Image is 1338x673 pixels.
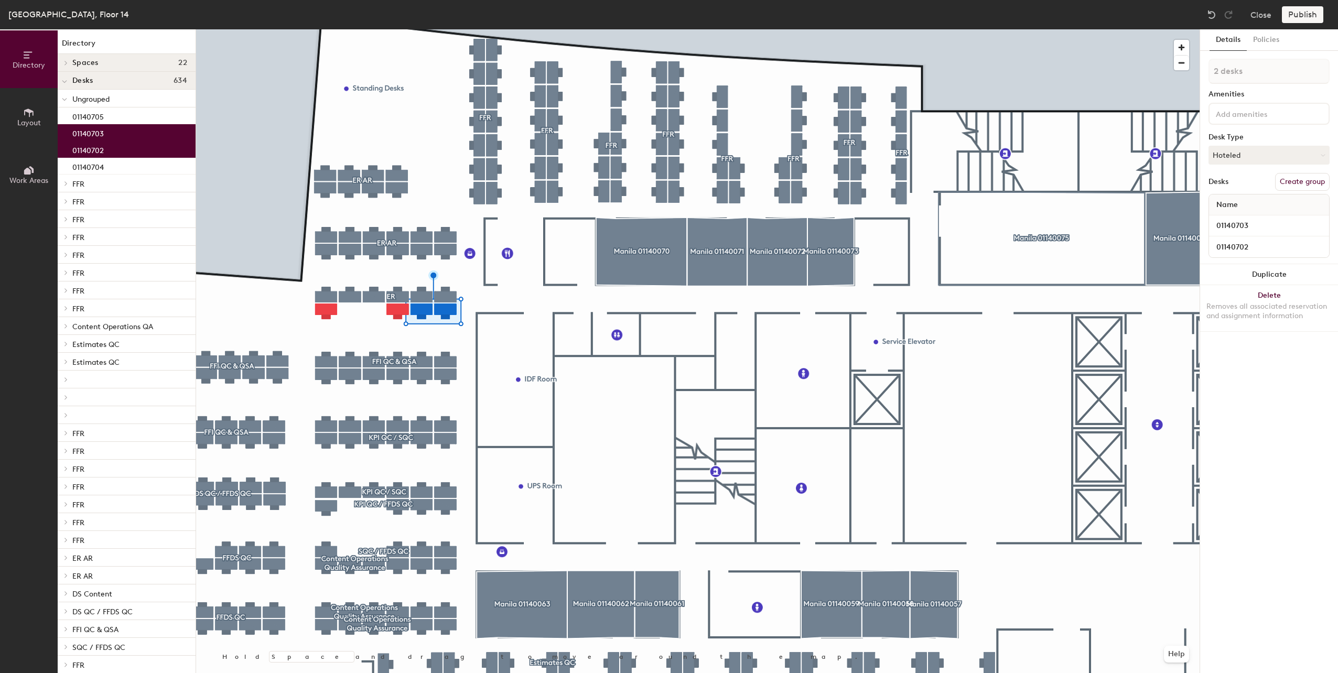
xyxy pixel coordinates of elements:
[72,429,84,438] span: FFR
[174,77,187,85] span: 634
[72,661,84,670] span: FFR
[72,251,84,260] span: FFR
[1200,285,1338,331] button: DeleteRemoves all associated reservation and assignment information
[13,61,45,70] span: Directory
[72,110,104,122] p: 01140705
[72,59,99,67] span: Spaces
[72,607,133,616] span: DS QC / FFDS QC
[1208,133,1330,142] div: Desk Type
[72,625,118,634] span: FFI QC & QSA
[72,590,112,599] span: DS Content
[58,38,196,54] h1: Directory
[1214,107,1308,120] input: Add amenities
[72,483,84,492] span: FFR
[1275,173,1330,191] button: Create group
[1206,9,1217,20] img: Undo
[72,269,84,278] span: FFR
[8,8,129,21] div: [GEOGRAPHIC_DATA], Floor 14
[72,215,84,224] span: FFR
[1247,29,1286,51] button: Policies
[1250,6,1271,23] button: Close
[72,143,104,155] p: 01140702
[72,126,104,138] p: 01140703
[72,501,84,509] span: FFR
[1211,219,1327,233] input: Unnamed desk
[72,358,120,367] span: Estimates QC
[1211,240,1327,254] input: Unnamed desk
[72,340,120,349] span: Estimates QC
[72,198,84,207] span: FFR
[72,180,84,189] span: FFR
[72,305,84,313] span: FFR
[1211,196,1243,214] span: Name
[1200,264,1338,285] button: Duplicate
[178,59,187,67] span: 22
[9,176,48,185] span: Work Areas
[1208,178,1228,186] div: Desks
[17,118,41,127] span: Layout
[1164,646,1189,663] button: Help
[72,447,84,456] span: FFR
[72,536,84,545] span: FFR
[72,95,110,104] span: Ungrouped
[72,233,84,242] span: FFR
[1206,302,1332,321] div: Removes all associated reservation and assignment information
[72,554,93,563] span: ER AR
[72,160,104,172] p: 01140704
[72,518,84,527] span: FFR
[72,572,93,581] span: ER AR
[72,77,93,85] span: Desks
[1208,146,1330,165] button: Hoteled
[1223,9,1234,20] img: Redo
[1208,90,1330,99] div: Amenities
[72,465,84,474] span: FFR
[1210,29,1247,51] button: Details
[72,322,153,331] span: Content Operations QA
[72,287,84,296] span: FFR
[72,643,125,652] span: SQC / FFDS QC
